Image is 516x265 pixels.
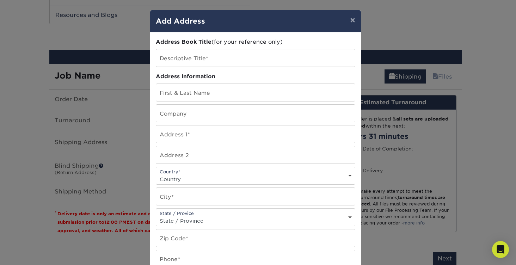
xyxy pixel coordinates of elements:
div: Open Intercom Messenger [492,241,509,258]
span: Address Book Title [156,38,211,45]
h4: Add Address [156,16,355,26]
button: × [344,10,361,30]
div: Address Information [156,73,355,81]
div: (for your reference only) [156,38,355,46]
